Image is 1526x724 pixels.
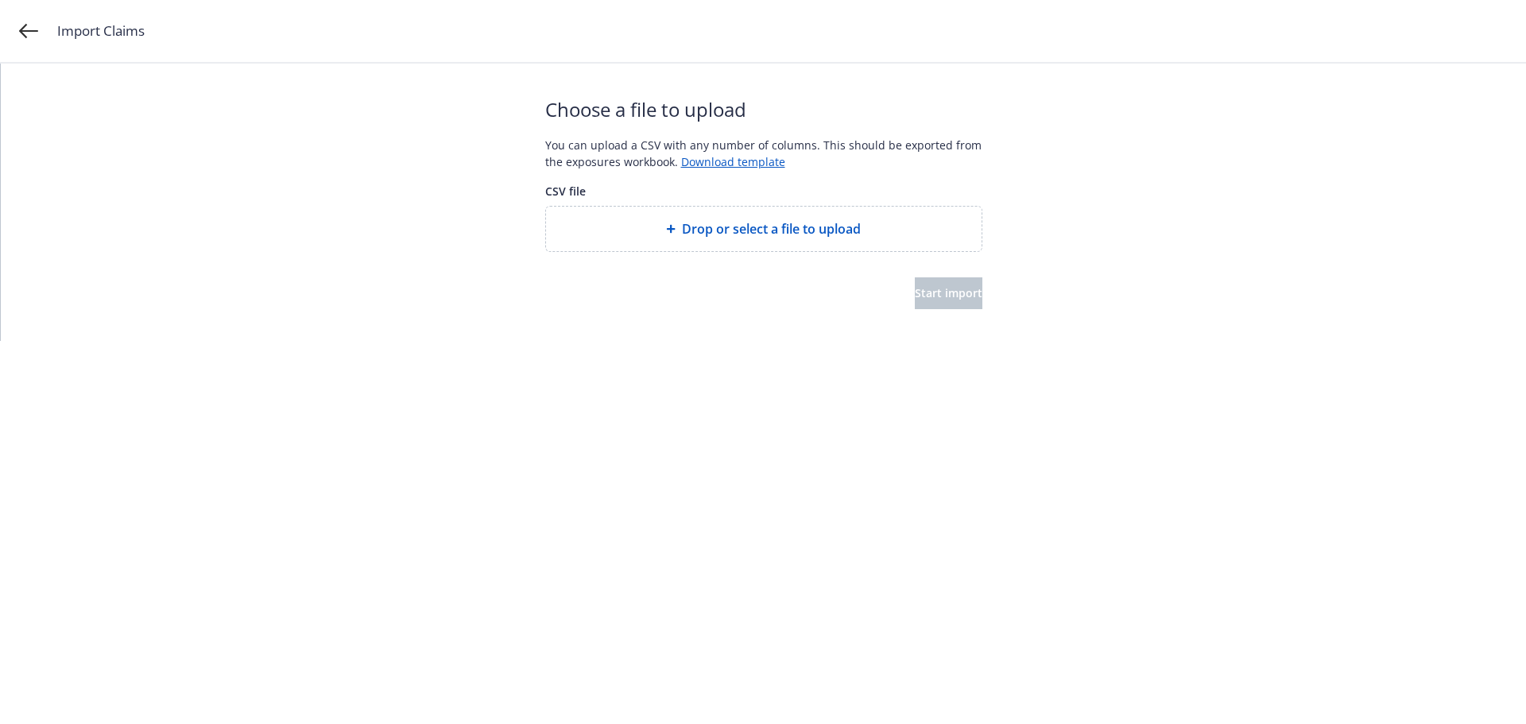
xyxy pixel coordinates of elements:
span: Choose a file to upload [545,95,982,124]
button: Start import [915,277,982,309]
span: CSV file [545,183,982,199]
a: Download template [681,154,785,169]
div: You can upload a CSV with any number of columns. This should be exported from the exposures workb... [545,137,982,170]
span: Import Claims [57,21,145,41]
span: Drop or select a file to upload [682,219,861,238]
div: Drop or select a file to upload [545,206,982,252]
span: Start import [915,285,982,300]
